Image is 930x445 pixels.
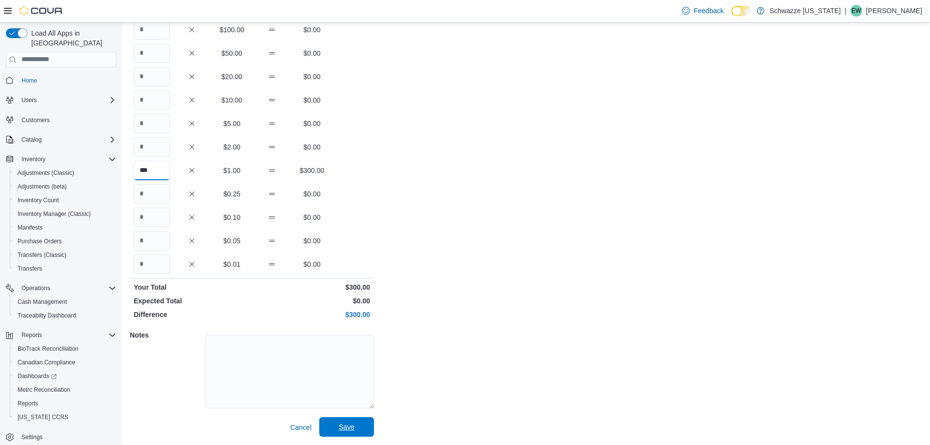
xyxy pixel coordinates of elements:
[294,72,330,82] p: $0.00
[294,119,330,128] p: $0.00
[18,153,116,165] span: Inventory
[14,357,116,368] span: Canadian Compliance
[2,113,120,127] button: Customers
[18,282,116,294] span: Operations
[294,259,330,269] p: $0.00
[18,210,91,218] span: Inventory Manager (Classic)
[214,259,250,269] p: $0.01
[14,370,116,382] span: Dashboards
[18,114,116,126] span: Customers
[214,119,250,128] p: $5.00
[294,25,330,35] p: $0.00
[10,309,120,322] button: Traceabilty Dashboard
[10,262,120,275] button: Transfers
[18,183,67,191] span: Adjustments (beta)
[731,6,752,16] input: Dark Mode
[21,433,42,441] span: Settings
[18,400,38,407] span: Reports
[18,134,45,146] button: Catalog
[27,28,116,48] span: Load All Apps in [GEOGRAPHIC_DATA]
[10,342,120,356] button: BioTrack Reconciliation
[10,383,120,397] button: Metrc Reconciliation
[2,73,120,87] button: Home
[294,189,330,199] p: $0.00
[18,431,46,443] a: Settings
[294,95,330,105] p: $0.00
[134,184,170,204] input: Quantity
[10,166,120,180] button: Adjustments (Classic)
[14,398,116,409] span: Reports
[10,207,120,221] button: Inventory Manager (Classic)
[694,6,723,16] span: Feedback
[214,48,250,58] p: $50.00
[678,1,727,21] a: Feedback
[21,155,45,163] span: Inventory
[2,281,120,295] button: Operations
[14,194,116,206] span: Inventory Count
[214,25,250,35] p: $100.00
[14,235,116,247] span: Purchase Orders
[14,411,116,423] span: Washington CCRS
[18,329,46,341] button: Reports
[294,212,330,222] p: $0.00
[14,357,79,368] a: Canadian Compliance
[14,181,71,192] a: Adjustments (beta)
[10,234,120,248] button: Purchase Orders
[18,224,42,232] span: Manifests
[18,359,75,366] span: Canadian Compliance
[14,181,116,192] span: Adjustments (beta)
[214,189,250,199] p: $0.25
[294,48,330,58] p: $0.00
[18,75,41,86] a: Home
[14,222,116,233] span: Manifests
[14,296,71,308] a: Cash Management
[14,263,116,275] span: Transfers
[130,325,203,345] h5: Notes
[850,5,862,17] div: Ehren Wood
[14,343,116,355] span: BioTrack Reconciliation
[254,310,370,319] p: $300.00
[21,284,50,292] span: Operations
[18,386,70,394] span: Metrc Reconciliation
[10,356,120,369] button: Canadian Compliance
[134,137,170,157] input: Quantity
[286,418,315,437] button: Cancel
[18,298,67,306] span: Cash Management
[14,411,72,423] a: [US_STATE] CCRS
[2,93,120,107] button: Users
[18,431,116,443] span: Settings
[290,423,311,432] span: Cancel
[21,96,37,104] span: Users
[134,20,170,40] input: Quantity
[20,6,63,16] img: Cova
[14,249,116,261] span: Transfers (Classic)
[18,329,116,341] span: Reports
[10,180,120,193] button: Adjustments (beta)
[14,310,80,321] a: Traceabilty Dashboard
[214,212,250,222] p: $0.10
[18,413,68,421] span: [US_STATE] CCRS
[254,282,370,292] p: $300.00
[214,142,250,152] p: $2.00
[14,296,116,308] span: Cash Management
[18,265,42,273] span: Transfers
[134,114,170,133] input: Quantity
[14,222,46,233] a: Manifests
[18,94,41,106] button: Users
[14,384,74,396] a: Metrc Reconciliation
[254,296,370,306] p: $0.00
[134,67,170,86] input: Quantity
[769,5,841,17] p: Schwazze [US_STATE]
[18,251,66,259] span: Transfers (Classic)
[214,72,250,82] p: $20.00
[134,231,170,251] input: Quantity
[2,133,120,147] button: Catalog
[10,369,120,383] a: Dashboards
[21,77,37,85] span: Home
[18,94,116,106] span: Users
[134,296,250,306] p: Expected Total
[18,114,54,126] a: Customers
[294,166,330,175] p: $300.00
[851,5,861,17] span: EW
